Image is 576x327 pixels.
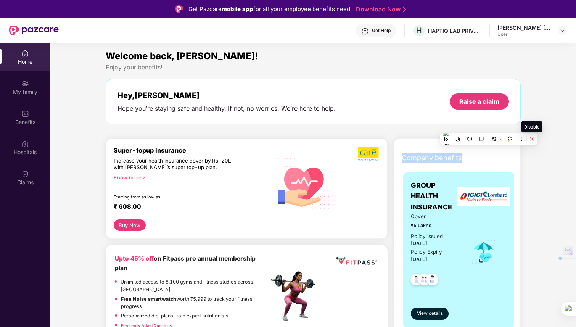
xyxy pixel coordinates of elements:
span: Cover [411,213,461,221]
div: ₹ 608.00 [114,203,261,212]
span: [DATE] [411,240,427,246]
img: b5dec4f62d2307b9de63beb79f102df3.png [358,147,380,161]
img: svg+xml;base64,PHN2ZyB4bWxucz0iaHR0cDovL3d3dy53My5vcmcvMjAwMC9zdmciIHdpZHRoPSI0OC45MTUiIGhlaWdodD... [415,271,434,290]
span: Company benefits [402,153,462,163]
img: svg+xml;base64,PHN2ZyBpZD0iQmVuZWZpdHMiIHhtbG5zPSJodHRwOi8vd3d3LnczLm9yZy8yMDAwL3N2ZyIgd2lkdGg9Ij... [21,110,29,118]
div: Increase your health insurance cover by Rs. 20L with [PERSON_NAME]’s super top-up plan. [114,158,236,171]
img: svg+xml;base64,PHN2ZyBpZD0iRHJvcGRvd24tMzJ4MzIiIHhtbG5zPSJodHRwOi8vd3d3LnczLm9yZy8yMDAwL3N2ZyIgd2... [559,27,565,34]
img: fppp.png [335,254,378,268]
div: User [497,31,551,37]
div: Hope you’re staying safe and healthy. If not, no worries. We’re here to help. [117,105,336,113]
div: Policy issued [411,232,443,240]
span: ₹5 Lakhs [411,222,461,229]
div: Hey, [PERSON_NAME] [117,91,336,100]
div: [PERSON_NAME] [PERSON_NAME] Chandarki [497,24,551,31]
img: svg+xml;base64,PHN2ZyB4bWxucz0iaHR0cDovL3d3dy53My5vcmcvMjAwMC9zdmciIHdpZHRoPSI0OC45NDMiIGhlaWdodD... [423,271,442,290]
a: Download Now [356,5,404,13]
strong: Free Noise smartwatch [121,296,176,302]
span: H [416,26,422,35]
p: Unlimited access to 8,100 gyms and fitness studios across [GEOGRAPHIC_DATA] [121,278,269,293]
div: Starting from as low as [114,194,237,200]
img: svg+xml;base64,PHN2ZyB4bWxucz0iaHR0cDovL3d3dy53My5vcmcvMjAwMC9zdmciIHdpZHRoPSI0OC45NDMiIGhlaWdodD... [407,271,426,290]
span: GROUP HEALTH INSURANCE [411,180,461,213]
span: right [142,176,146,180]
img: insurerLogo [457,187,510,206]
span: View details [417,310,443,317]
b: Upto 45% off [115,255,154,262]
div: Get Help [372,27,391,34]
img: svg+xml;base64,PHN2ZyBpZD0iSGVscC0zMngzMiIgeG1sbnM9Imh0dHA6Ly93d3cudzMub3JnLzIwMDAvc3ZnIiB3aWR0aD... [361,27,369,35]
img: icon [471,240,496,265]
div: Super-topup Insurance [114,147,269,154]
img: svg+xml;base64,PHN2ZyB3aWR0aD0iMjAiIGhlaWdodD0iMjAiIHZpZXdCb3g9IjAgMCAyMCAyMCIgZmlsbD0ibm9uZSIgeG... [21,80,29,87]
div: Raise a claim [459,97,499,106]
img: svg+xml;base64,PHN2ZyBpZD0iSG9zcGl0YWxzIiB4bWxucz0iaHR0cDovL3d3dy53My5vcmcvMjAwMC9zdmciIHdpZHRoPS... [21,140,29,148]
p: Personalized diet plans from expert nutritionists [121,312,228,320]
div: Know more [114,174,264,180]
b: on Fitpass pro annual membership plan [115,255,256,271]
img: svg+xml;base64,PHN2ZyBpZD0iQ2xhaW0iIHhtbG5zPSJodHRwOi8vd3d3LnczLm9yZy8yMDAwL3N2ZyIgd2lkdGg9IjIwIi... [21,170,29,178]
img: svg+xml;base64,PHN2ZyB4bWxucz0iaHR0cDovL3d3dy53My5vcmcvMjAwMC9zdmciIHhtbG5zOnhsaW5rPSJodHRwOi8vd3... [269,149,335,217]
span: Welcome back, [PERSON_NAME]! [106,50,258,61]
div: Policy Expiry [411,248,442,256]
img: fpp.png [269,269,322,323]
img: Stroke [403,5,406,13]
div: HAPTIQ LAB PRIVATE LIMITED [428,27,481,34]
button: Buy Now [114,219,146,231]
img: Logo [175,5,183,13]
span: [DATE] [411,256,427,262]
img: New Pazcare Logo [9,26,59,35]
p: worth ₹5,999 to track your fitness progress [121,295,269,310]
img: svg+xml;base64,PHN2ZyBpZD0iSG9tZSIgeG1sbnM9Imh0dHA6Ly93d3cudzMub3JnLzIwMDAvc3ZnIiB3aWR0aD0iMjAiIG... [21,50,29,57]
div: Enjoy your benefits! [106,63,521,71]
div: Get Pazcare for all your employee benefits need [188,5,350,14]
button: View details [411,308,449,320]
strong: mobile app [222,5,253,13]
